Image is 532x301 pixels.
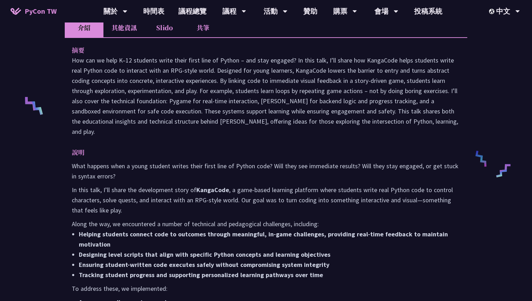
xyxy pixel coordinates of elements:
[65,18,103,37] li: 介紹
[11,8,21,15] img: Home icon of PyCon TW 2025
[489,9,496,14] img: Locale Icon
[196,186,229,194] strong: KangaCode
[79,271,323,279] strong: Tracking student progress and supporting personalized learning pathways over time
[184,18,222,37] li: 共筆
[4,2,64,20] a: PyCon TW
[72,283,460,294] p: To address these, we implemented:
[79,261,329,269] strong: Ensuring student-written code executes safely without compromising system integrity
[25,6,57,17] span: PyCon TW
[145,18,184,37] li: Slido
[72,161,460,181] p: What happens when a young student writes their first line of Python code? Will they see immediate...
[72,185,460,215] p: In this talk, I’ll share the development story of , a game-based learning platform where students...
[79,250,330,259] strong: Designing level scripts that align with specific Python concepts and learning objectives
[79,230,448,248] strong: Helping students connect code to outcomes through meaningful, in-game challenges, providing real-...
[103,18,145,37] li: 其他資訊
[72,219,460,229] p: Along the way, we encountered a number of technical and pedagogical challenges, including:
[72,45,446,55] p: 摘要
[72,55,460,137] p: How can we help K–12 students write their first line of Python – and stay engaged? In this talk, ...
[72,147,446,157] p: 說明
